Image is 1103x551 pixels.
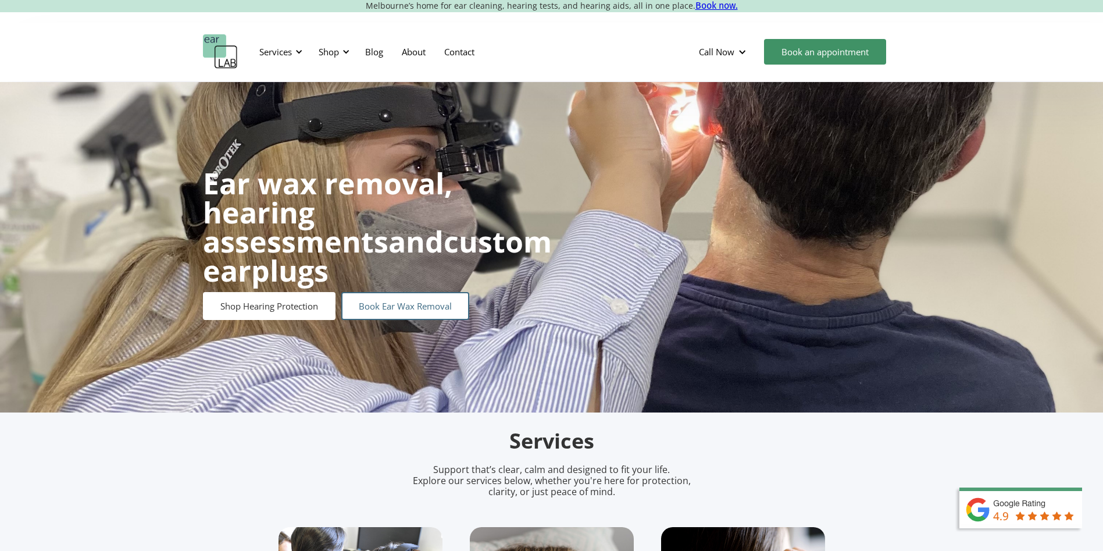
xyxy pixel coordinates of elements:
[341,292,469,320] a: Book Ear Wax Removal
[252,34,306,69] div: Services
[764,39,886,65] a: Book an appointment
[690,34,758,69] div: Call Now
[312,34,353,69] div: Shop
[392,35,435,69] a: About
[259,46,292,58] div: Services
[203,163,452,261] strong: Ear wax removal, hearing assessments
[203,169,552,285] h1: and
[356,35,392,69] a: Blog
[203,34,238,69] a: home
[398,464,706,498] p: Support that’s clear, calm and designed to fit your life. Explore our services below, whether you...
[203,292,335,320] a: Shop Hearing Protection
[279,428,825,455] h2: Services
[203,222,552,290] strong: custom earplugs
[699,46,734,58] div: Call Now
[435,35,484,69] a: Contact
[319,46,339,58] div: Shop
